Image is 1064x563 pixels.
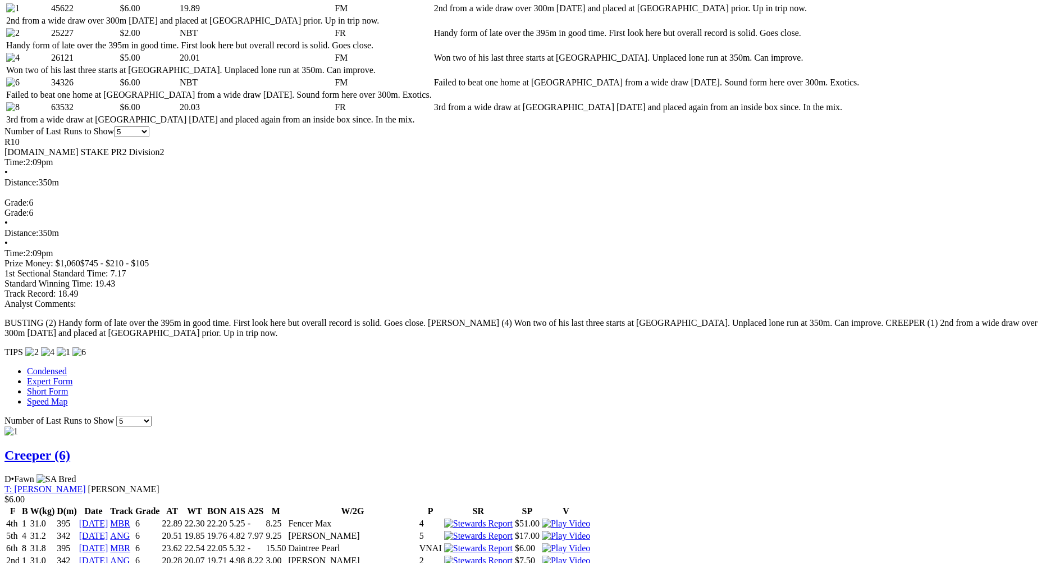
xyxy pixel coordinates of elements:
div: 6 [4,208,1060,218]
img: 4 [41,347,54,357]
span: Analyst Comments: [4,299,76,308]
th: F [6,506,20,517]
td: Won two of his last three starts at [GEOGRAPHIC_DATA]. Unplaced lone run at 350m. Can improve. [6,65,432,76]
td: 6 [135,530,161,542]
td: 8 [21,543,29,554]
td: 20.01 [179,52,333,63]
td: VNAI [419,543,442,554]
td: 3rd from a wide draw at [GEOGRAPHIC_DATA] [DATE] and placed again from an inside box since. In th... [6,114,432,125]
td: 2nd from a wide draw over 300m [DATE] and placed at [GEOGRAPHIC_DATA] prior. Up in trip now. [433,3,860,14]
a: T: [PERSON_NAME] [4,484,86,494]
td: 5.32 [229,543,245,554]
img: 6 [6,78,20,88]
th: B [21,506,29,517]
span: $6.00 [120,102,140,112]
td: 22.05 [206,543,227,554]
td: Fencer Max [287,518,417,529]
td: 23.62 [161,543,182,554]
th: BON [206,506,227,517]
span: 18.49 [58,289,78,298]
a: MBR [110,519,130,528]
img: 1 [4,426,18,437]
a: [DATE] [79,531,108,541]
td: [PERSON_NAME] [287,530,417,542]
span: $6.00 [120,78,140,87]
img: 2 [6,28,20,38]
div: 6 [4,198,1060,208]
a: MBR [110,543,130,553]
a: Creeper (6) [4,448,70,462]
td: 45622 [51,3,118,14]
a: View replay [542,531,590,541]
th: W(kg) [30,506,56,517]
td: 7.97 [247,530,264,542]
th: A2S [247,506,264,517]
p: BUSTING (2) Handy form of late over the 395m in good time. First look here but overall record is ... [4,318,1060,338]
th: W/2G [287,506,417,517]
span: $6.00 [4,494,25,504]
td: Handy form of late over the 395m in good time. First look here but overall record is solid. Goes ... [6,40,432,51]
td: 1 [21,518,29,529]
div: 350m [4,228,1060,238]
td: 15.50 [265,543,286,554]
td: FR [334,102,432,113]
td: 395 [56,518,77,529]
span: 19.43 [95,279,115,288]
td: 342 [56,530,77,542]
span: [PERSON_NAME] [88,484,159,494]
td: 20.03 [179,102,333,113]
td: 22.89 [161,518,182,529]
span: $6.00 [120,3,140,13]
span: 1st Sectional Standard Time: [4,269,108,278]
span: Standard Winning Time: [4,279,93,288]
div: 2:09pm [4,248,1060,258]
td: NBT [179,28,333,39]
div: Prize Money: $1,060 [4,258,1060,269]
td: 4.82 [229,530,245,542]
a: Speed Map [27,397,67,406]
img: 6 [72,347,86,357]
td: Failed to beat one home at [GEOGRAPHIC_DATA] from a wide draw [DATE]. Sound form here over 300m. ... [433,77,860,88]
span: Grade: [4,198,29,207]
td: FM [334,52,432,63]
img: Play Video [542,519,590,529]
img: Stewards Report [444,543,513,553]
td: Failed to beat one home at [GEOGRAPHIC_DATA] from a wide draw [DATE]. Sound form here over 300m. ... [6,89,432,101]
td: 9.25 [265,530,286,542]
td: 6 [135,518,161,529]
a: ANG [110,531,130,541]
td: 63532 [51,102,118,113]
td: NBT [179,77,333,88]
th: Track [109,506,134,517]
td: 31.8 [30,543,56,554]
td: 395 [56,543,77,554]
a: Expert Form [27,376,72,386]
span: D Fawn [4,474,34,484]
td: FR [334,28,432,39]
td: 22.20 [206,518,227,529]
td: 4 [419,518,442,529]
span: • [4,167,8,177]
td: 6 [135,543,161,554]
td: 22.30 [184,518,205,529]
td: 6th [6,543,20,554]
td: $6.00 [514,543,540,554]
img: Play Video [542,543,590,553]
a: [DATE] [79,519,108,528]
div: 350m [4,178,1060,188]
span: $5.00 [120,53,140,62]
span: • [4,218,8,228]
span: R10 [4,137,20,147]
span: 7.17 [110,269,126,278]
img: 4 [6,53,20,63]
td: 19.85 [184,530,205,542]
img: Play Video [542,531,590,541]
td: - [247,518,264,529]
span: Distance: [4,178,38,187]
td: 22.54 [184,543,205,554]
span: • [11,474,15,484]
a: Short Form [27,387,68,396]
th: WT [184,506,205,517]
img: Stewards Report [444,531,513,541]
th: V [541,506,591,517]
